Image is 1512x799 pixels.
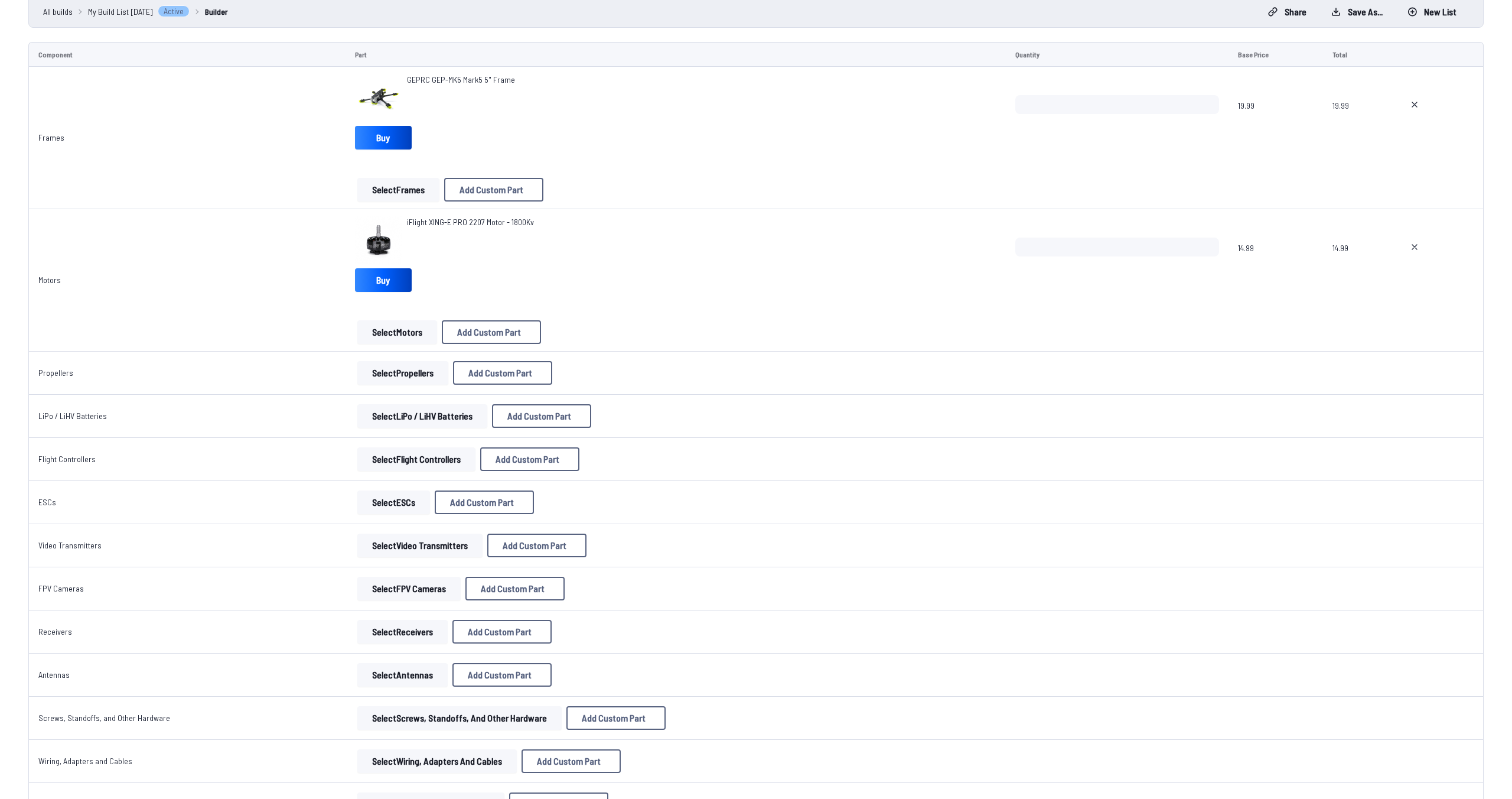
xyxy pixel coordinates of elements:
button: Add Custom Part [487,534,586,557]
span: Add Custom Part [457,327,521,337]
span: Add Custom Part [496,454,559,464]
span: 19.99 [1332,95,1381,152]
span: GEPRC GEP-MK5 Mark5 5" Frame [407,74,515,85]
button: Share [1258,2,1317,21]
span: 14.99 [1332,238,1381,294]
span: Add Custom Part [582,713,646,723]
button: SelectScrews, Standoffs, and Other Hardware [357,706,562,730]
td: Quantity [1006,42,1228,67]
button: Add Custom Part [453,361,552,385]
td: Component [28,42,346,67]
img: image [355,74,402,121]
a: SelectESCs [355,491,432,514]
a: SelectAntennas [355,663,450,687]
button: SelectPropellers [357,361,448,385]
span: Add Custom Part [503,541,566,550]
button: SelectMotors [357,320,437,344]
a: SelectLiPo / LiHV Batteries [355,404,490,428]
button: SelectFPV Cameras [357,577,461,600]
button: Add Custom Part [442,320,541,344]
a: SelectPropellers [355,361,451,385]
button: Add Custom Part [435,491,534,514]
button: SelectWiring, Adapters and Cables [357,749,517,773]
a: My Build List [DATE]Active [88,5,190,18]
span: My Build List [DATE] [88,5,153,18]
button: Add Custom Part [566,706,666,730]
a: SelectReceivers [355,620,450,644]
a: Propellers [38,368,73,378]
a: Builder [205,5,228,18]
span: Add Custom Part [450,498,514,507]
a: SelectScrews, Standoffs, and Other Hardware [355,706,564,730]
span: Add Custom Part [468,627,532,636]
a: GEPRC GEP-MK5 Mark5 5" Frame [407,74,515,86]
button: Add Custom Part [452,620,552,644]
span: Add Custom Part [507,411,571,421]
span: Add Custom Part [537,756,601,766]
button: SelectVideo Transmitters [357,534,483,557]
a: Buy [355,126,412,150]
button: Add Custom Part [452,663,552,687]
span: Active [158,5,190,17]
a: iFlight XING-E PRO 2207 Motor - 1800Kv [407,216,534,228]
button: SelectFlight Controllers [357,447,475,471]
a: Frames [38,132,64,142]
a: Motors [38,275,61,285]
span: Add Custom Part [468,670,532,680]
a: SelectFPV Cameras [355,577,463,600]
a: Wiring, Adapters and Cables [38,756,132,766]
a: Screws, Standoffs, and Other Hardware [38,713,170,723]
button: Add Custom Part [492,404,591,428]
td: Part [346,42,1006,67]
td: Total [1323,42,1390,67]
a: SelectFlight Controllers [355,447,478,471]
td: Base Price [1228,42,1323,67]
a: FPV Cameras [38,583,84,593]
span: Add Custom Part [460,185,523,194]
span: 19.99 [1238,95,1314,152]
span: Add Custom Part [468,368,532,378]
button: New List [1397,2,1467,21]
a: Video Transmitters [38,540,102,550]
a: All builds [43,5,73,18]
button: SelectReceivers [357,620,448,644]
a: SelectWiring, Adapters and Cables [355,749,519,773]
button: Add Custom Part [465,577,565,600]
a: Receivers [38,626,72,636]
button: Add Custom Part [444,178,543,202]
button: SelectESCs [357,491,430,514]
a: LiPo / LiHV Batteries [38,411,107,421]
span: iFlight XING-E PRO 2207 Motor - 1800Kv [407,217,534,227]
span: 14.99 [1238,238,1314,294]
button: Add Custom Part [522,749,621,773]
a: SelectVideo Transmitters [355,534,485,557]
button: SelectFrames [357,178,439,202]
a: Flight Controllers [38,454,96,464]
a: Antennas [38,670,70,680]
a: SelectMotors [355,320,439,344]
a: Buy [355,268,412,292]
a: SelectFrames [355,178,442,202]
button: SelectAntennas [357,663,448,687]
a: ESCs [38,497,56,507]
button: Save as... [1321,2,1393,21]
button: SelectLiPo / LiHV Batteries [357,404,487,428]
img: image [355,216,402,264]
span: Add Custom Part [481,584,545,593]
button: Add Custom Part [480,447,579,471]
